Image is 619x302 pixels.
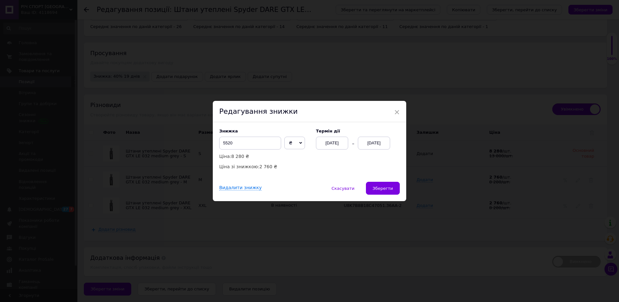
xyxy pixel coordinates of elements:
span: Знижка [219,129,238,133]
p: Ціна зі знижкою: [219,163,309,170]
span: Редагування знижки [219,107,298,115]
label: Термін дії [316,129,400,133]
body: Редактор, 2D4C300E-B0C0-42AB-B40B-295F0CC2CF27 [6,6,197,40]
p: Ціна: [219,153,309,160]
body: Редактор, 62C273E2-4DEE-4531-805B-9C33FFEC80CD [6,6,197,40]
button: Зберегти [366,182,400,195]
div: Видалити знижку [219,185,262,190]
span: 8 280 ₴ [231,154,249,159]
button: Скасувати [325,182,361,195]
span: × [394,107,400,118]
div: [DATE] [316,137,348,150]
p: Класичні штани DARE GTX LE призначені для катання на гірських лижах і мають водонепроникну / пові... [6,6,197,40]
span: ₴ [289,140,292,145]
span: 2 760 ₴ [260,164,277,169]
p: Классические брюки DARE GTX LE предназначены для катания на горных лыжах и имеют водонепроницаему... [6,6,197,40]
span: Зберегти [373,186,393,191]
div: [DATE] [358,137,390,150]
input: 0 [219,137,281,150]
span: Скасувати [331,186,354,191]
